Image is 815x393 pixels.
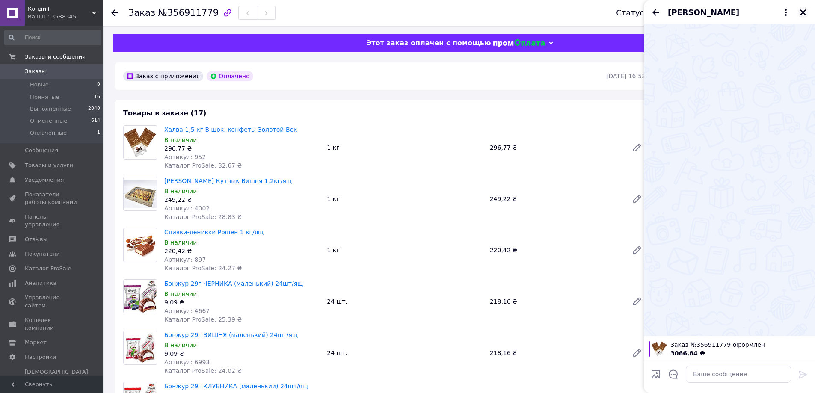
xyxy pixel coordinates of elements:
[628,242,646,259] a: Редактировать
[158,8,219,18] span: №356911779
[30,117,67,125] span: Отмененные
[164,265,242,272] span: Каталог ProSale: 24.27 ₴
[652,341,667,357] img: 4287012985_w100_h100_halva-15-kg.jpg
[30,129,67,137] span: Оплаченные
[323,193,486,205] div: 1 кг
[25,316,79,332] span: Кошелек компании
[668,7,739,18] span: [PERSON_NAME]
[25,53,86,61] span: Заказы и сообщения
[164,162,242,169] span: Каталог ProSale: 32.67 ₴
[164,136,197,143] span: В наличии
[628,293,646,310] a: Редактировать
[4,30,101,45] input: Поиск
[486,244,625,256] div: 220,42 ₴
[670,350,705,357] span: 3066,84 ₴
[30,93,59,101] span: Принятые
[606,73,646,80] time: [DATE] 16:53
[164,331,298,338] a: Бонжур 29г ВИШНЯ (маленький) 24шт/ящ
[366,39,491,47] span: Этот заказ оплачен с помощью
[88,105,100,113] span: 2040
[486,142,625,154] div: 296,77 ₴
[164,213,242,220] span: Каталог ProSale: 28.83 ₴
[124,280,157,313] img: Бонжур 29г ЧЕРНИКА (маленький) 24шт/ящ
[25,353,56,361] span: Настройки
[207,71,253,81] div: Оплачено
[164,239,197,246] span: В наличии
[668,7,791,18] button: [PERSON_NAME]
[25,265,71,272] span: Каталог ProSale
[323,347,486,359] div: 24 шт.
[164,316,242,323] span: Каталог ProSale: 25.39 ₴
[123,109,206,117] span: Товары в заказе (17)
[25,294,79,309] span: Управление сайтом
[486,347,625,359] div: 218,16 ₴
[124,333,157,363] img: Бонжур 29г ВИШНЯ (маленький) 24шт/ящ
[164,177,292,184] a: [PERSON_NAME] Кутнык Вишня 1,2кг/ящ
[668,369,679,380] button: Открыть шаблоны ответов
[111,9,118,17] div: Вернуться назад
[164,342,197,349] span: В наличии
[628,344,646,361] a: Редактировать
[25,162,73,169] span: Товары и услуги
[25,368,88,392] span: [DEMOGRAPHIC_DATA] и счета
[97,129,100,137] span: 1
[651,7,661,18] button: Назад
[628,190,646,207] a: Редактировать
[25,191,79,206] span: Показатели работы компании
[30,81,49,89] span: Новые
[97,81,100,89] span: 0
[164,247,320,255] div: 220,42 ₴
[164,349,320,358] div: 9,09 ₴
[164,195,320,204] div: 249,22 ₴
[164,256,206,263] span: Артикул: 897
[91,117,100,125] span: 614
[94,93,100,101] span: 16
[493,39,545,47] img: evopay logo
[28,5,92,13] span: Конди+
[164,290,197,297] span: В наличии
[323,142,486,154] div: 1 кг
[323,295,486,307] div: 24 шт.
[28,13,103,21] div: Ваш ID: 3588345
[616,9,673,17] div: Статус заказа
[123,71,203,81] div: Заказ с приложения
[164,144,320,153] div: 296,77 ₴
[25,279,56,287] span: Аналитика
[128,8,155,18] span: Заказ
[25,339,47,346] span: Маркет
[164,298,320,307] div: 9,09 ₴
[670,340,810,349] span: Заказ №356911779 оформлен
[25,68,46,75] span: Заказы
[323,244,486,256] div: 1 кг
[164,126,297,133] a: Халва 1,5 кг В шок. конфеты Золотой Век
[628,139,646,156] a: Редактировать
[164,154,206,160] span: Артикул: 952
[164,229,264,236] a: Сливки-ленивки Рошен 1 кг/ящ
[124,127,157,158] img: Халва 1,5 кг В шок. конфеты Золотой Век
[164,383,308,390] a: Бонжур 29г КЛУБНИКА (маленький) 24шт/ящ
[30,105,71,113] span: Выполненные
[486,295,625,307] div: 218,16 ₴
[124,180,157,208] img: Слойка РиоРита Кутнык Вишня 1,2кг/ящ
[798,7,808,18] button: Закрыть
[124,231,157,259] img: Сливки-ленивки Рошен 1 кг/ящ
[164,280,303,287] a: Бонжур 29г ЧЕРНИКА (маленький) 24шт/ящ
[25,250,60,258] span: Покупатели
[25,236,47,243] span: Отзывы
[164,367,242,374] span: Каталог ProSale: 24.02 ₴
[25,176,64,184] span: Уведомления
[164,205,210,212] span: Артикул: 4002
[25,213,79,228] span: Панель управления
[25,147,58,154] span: Сообщения
[164,359,210,366] span: Артикул: 6993
[164,188,197,195] span: В наличии
[486,193,625,205] div: 249,22 ₴
[164,307,210,314] span: Артикул: 4667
